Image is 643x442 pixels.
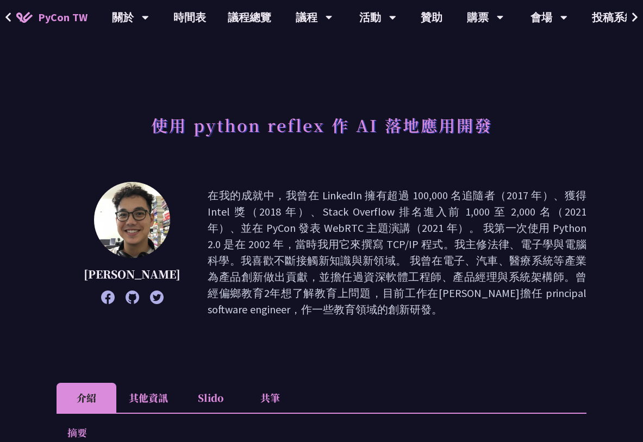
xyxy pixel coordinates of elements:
li: 介紹 [57,383,116,413]
img: Home icon of PyCon TW 2025 [16,12,33,23]
span: PyCon TW [38,9,88,26]
img: Milo Chen [94,182,170,258]
li: 共筆 [240,383,300,413]
li: 其他資訊 [116,383,180,413]
li: Slido [180,383,240,413]
a: PyCon TW [5,4,98,31]
p: [PERSON_NAME] [84,266,180,282]
h1: 使用 python reflex 作 AI 落地應用開發 [151,109,492,141]
p: 摘要 [67,425,554,440]
p: 在我的成就中，我曾在 LinkedIn 擁有超過 100,000 名追隨者（2017 年）、獲得 Intel 獎（2018 年）、Stack Overflow 排名進入前 1,000 至 2,0... [208,187,586,318]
